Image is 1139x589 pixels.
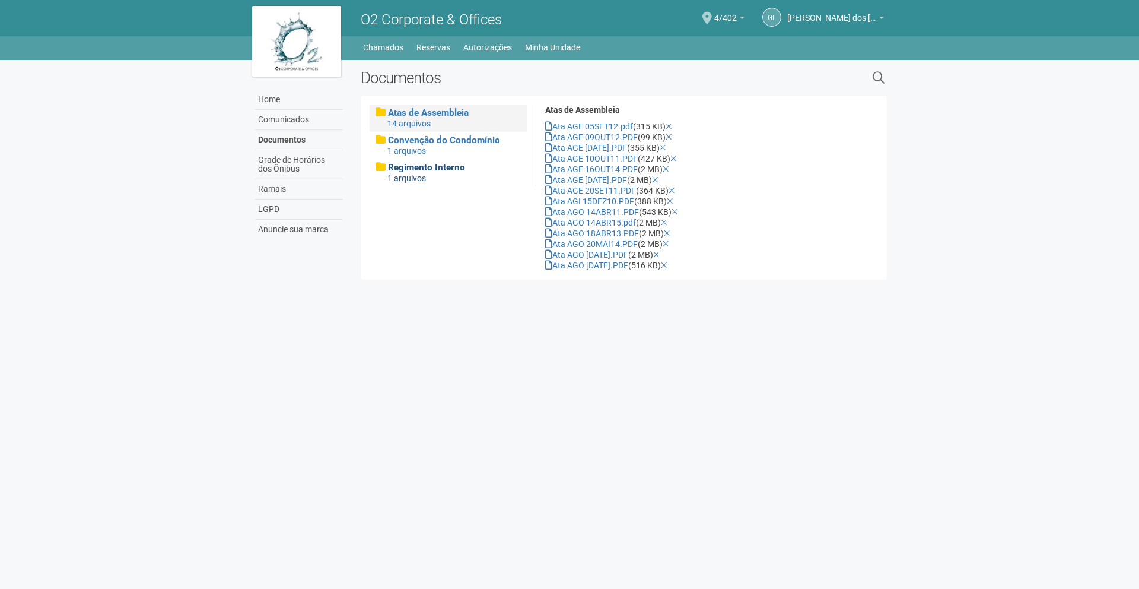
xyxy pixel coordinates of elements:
[255,199,343,220] a: LGPD
[545,121,878,132] div: (315 KB)
[663,239,669,249] a: Excluir
[376,162,521,183] a: Regimento Interno 1 arquivos
[545,122,633,131] a: Ata AGE 05SET12.pdf
[787,15,884,24] a: [PERSON_NAME] dos [PERSON_NAME]
[545,142,878,153] div: (355 KB)
[669,186,675,195] a: Excluir
[361,11,502,28] span: O2 Corporate & Offices
[667,197,673,206] a: Excluir
[652,175,658,185] a: Excluir
[255,130,343,150] a: Documentos
[545,153,878,164] div: (427 KB)
[255,110,343,130] a: Comunicados
[545,132,878,142] div: (99 KB)
[545,186,636,195] a: Ata AGE 20SET11.PDF
[664,229,670,238] a: Excluir
[545,228,878,239] div: (2 MB)
[545,105,620,115] strong: Atas de Assembleia
[361,69,750,87] h2: Documentos
[545,143,627,153] a: Ata AGE [DATE].PDF
[661,218,667,227] a: Excluir
[416,39,450,56] a: Reservas
[388,162,465,173] span: Regimento Interno
[545,239,638,249] a: Ata AGO 20MAI14.PDF
[714,2,737,23] span: 4/402
[663,164,669,174] a: Excluir
[387,118,521,129] div: 14 arquivos
[255,150,343,179] a: Grade de Horários dos Ônibus
[545,250,628,259] a: Ata AGO [DATE].PDF
[545,164,638,174] a: Ata AGE 16OUT14.PDF
[463,39,512,56] a: Autorizações
[363,39,403,56] a: Chamados
[545,239,878,249] div: (2 MB)
[666,132,672,142] a: Excluir
[545,261,628,270] a: Ata AGO [DATE].PDF
[387,173,521,183] div: 1 arquivos
[545,196,878,207] div: (388 KB)
[545,185,878,196] div: (364 KB)
[545,249,878,260] div: (2 MB)
[545,207,878,217] div: (543 KB)
[670,154,677,163] a: Excluir
[666,122,672,131] a: Excluir
[252,6,341,77] img: logo.jpg
[545,207,639,217] a: Ata AGO 14ABR11.PDF
[545,175,878,185] div: (2 MB)
[545,217,878,228] div: (2 MB)
[545,132,638,142] a: Ata AGE 09OUT12.PDF
[661,261,667,270] a: Excluir
[545,260,878,271] div: (516 KB)
[653,250,660,259] a: Excluir
[545,164,878,175] div: (2 MB)
[545,218,636,227] a: Ata AGO 14ABR15.pdf
[545,154,638,163] a: Ata AGE 10OUT11.PDF
[660,143,666,153] a: Excluir
[388,135,500,145] span: Convenção do Condomínio
[376,135,521,156] a: Convenção do Condomínio 1 arquivos
[545,175,627,185] a: Ata AGE [DATE].PDF
[545,229,639,238] a: Ata AGO 18ABR13.PDF
[255,179,343,199] a: Ramais
[762,8,781,27] a: GL
[714,15,745,24] a: 4/402
[255,220,343,239] a: Anuncie sua marca
[388,107,469,118] span: Atas de Assembleia
[787,2,876,23] span: Gabriel Lemos Carreira dos Reis
[376,107,521,129] a: Atas de Assembleia 14 arquivos
[545,197,634,206] a: Ata AGI 15DEZ10.PDF
[387,145,521,156] div: 1 arquivos
[255,90,343,110] a: Home
[672,207,678,217] a: Excluir
[525,39,580,56] a: Minha Unidade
